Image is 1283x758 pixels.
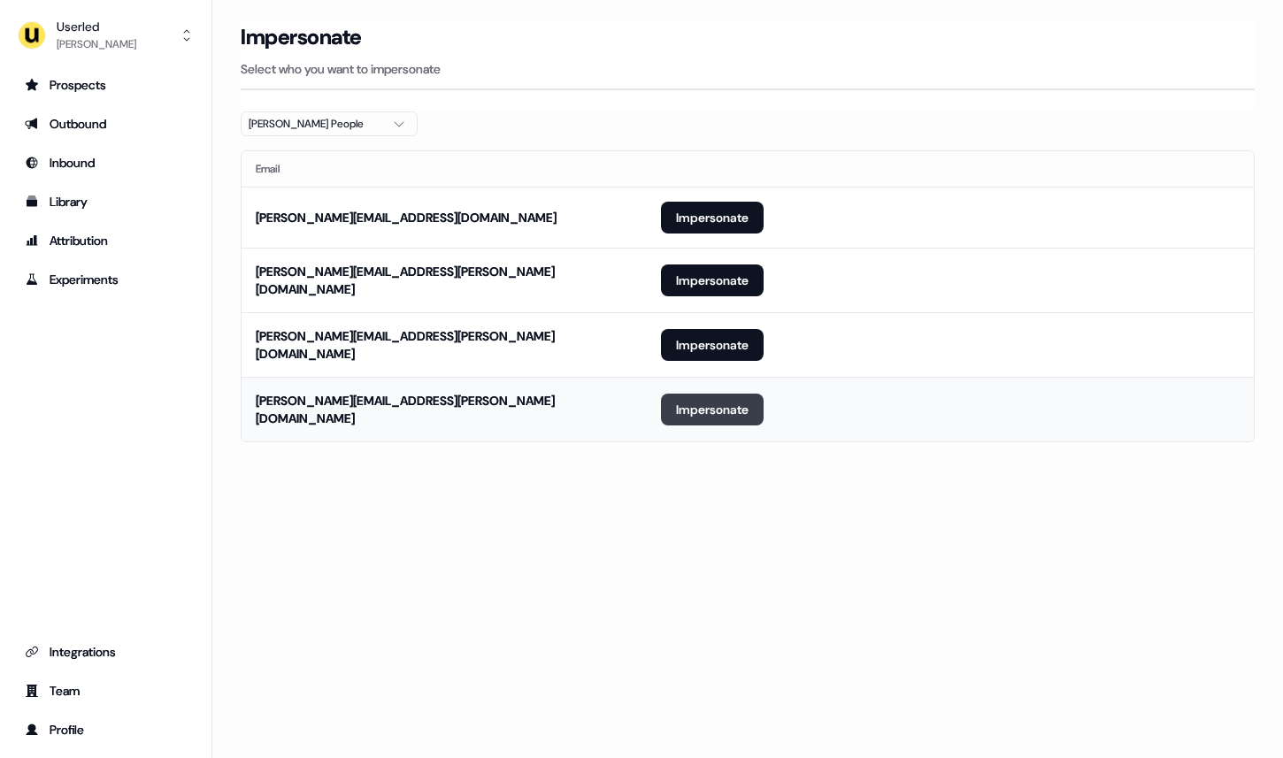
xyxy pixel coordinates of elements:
[256,209,557,226] div: [PERSON_NAME][EMAIL_ADDRESS][DOMAIN_NAME]
[57,18,136,35] div: Userled
[14,149,197,177] a: Go to Inbound
[241,24,362,50] h3: Impersonate
[14,265,197,294] a: Go to experiments
[241,111,418,136] button: [PERSON_NAME] People
[661,264,764,296] button: Impersonate
[25,232,187,249] div: Attribution
[241,60,1255,78] p: Select who you want to impersonate
[25,721,187,739] div: Profile
[25,115,187,133] div: Outbound
[25,154,187,172] div: Inbound
[25,193,187,211] div: Library
[661,329,764,361] button: Impersonate
[14,71,197,99] a: Go to prospects
[256,327,633,363] div: [PERSON_NAME][EMAIL_ADDRESS][PERSON_NAME][DOMAIN_NAME]
[256,392,633,427] div: [PERSON_NAME][EMAIL_ADDRESS][PERSON_NAME][DOMAIN_NAME]
[256,263,633,298] div: [PERSON_NAME][EMAIL_ADDRESS][PERSON_NAME][DOMAIN_NAME]
[25,271,187,288] div: Experiments
[14,226,197,255] a: Go to attribution
[14,14,197,57] button: Userled[PERSON_NAME]
[661,202,764,234] button: Impersonate
[25,682,187,700] div: Team
[25,643,187,661] div: Integrations
[14,110,197,138] a: Go to outbound experience
[57,35,136,53] div: [PERSON_NAME]
[14,188,197,216] a: Go to templates
[661,394,764,425] button: Impersonate
[249,115,381,133] div: [PERSON_NAME] People
[25,76,187,94] div: Prospects
[14,677,197,705] a: Go to team
[14,716,197,744] a: Go to profile
[242,151,647,187] th: Email
[14,638,197,666] a: Go to integrations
